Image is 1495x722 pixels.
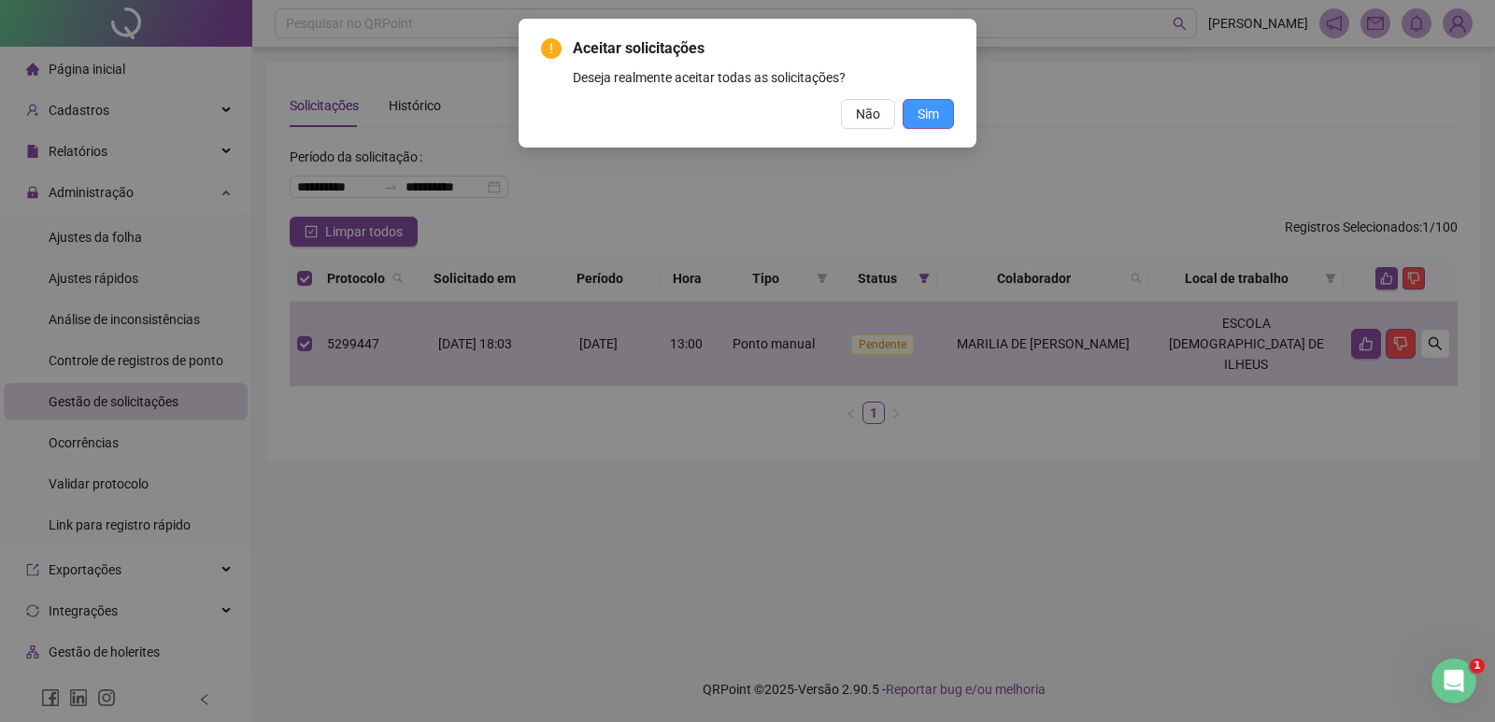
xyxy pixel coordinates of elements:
span: Sim [918,104,939,124]
span: Aceitar solicitações [573,37,954,60]
div: Deseja realmente aceitar todas as solicitações? [573,67,954,88]
span: Não [856,104,880,124]
span: 1 [1470,658,1485,673]
button: Sim [903,99,954,129]
span: exclamation-circle [541,38,562,59]
iframe: Intercom live chat [1431,658,1476,703]
button: Não [841,99,895,129]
